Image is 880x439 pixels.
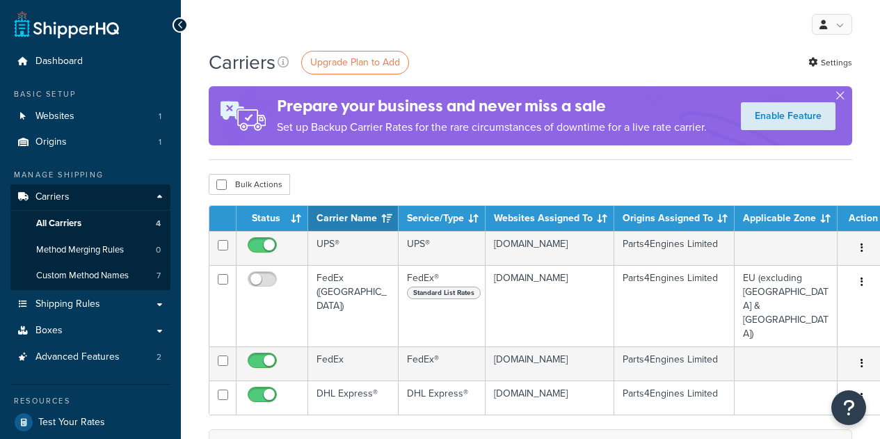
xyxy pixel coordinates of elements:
[399,231,486,265] td: UPS®
[209,49,275,76] h1: Carriers
[614,381,735,415] td: Parts4Engines Limited
[159,111,161,122] span: 1
[10,129,170,155] a: Origins 1
[486,231,614,265] td: [DOMAIN_NAME]
[308,206,399,231] th: Carrier Name: activate to sort column ascending
[10,344,170,370] a: Advanced Features 2
[35,111,74,122] span: Websites
[741,102,835,130] a: Enable Feature
[35,351,120,363] span: Advanced Features
[10,169,170,181] div: Manage Shipping
[10,263,170,289] li: Custom Method Names
[38,417,105,429] span: Test Your Rates
[15,10,119,38] a: ShipperHQ Home
[735,206,838,231] th: Applicable Zone: activate to sort column ascending
[310,55,400,70] span: Upgrade Plan to Add
[159,136,161,148] span: 1
[614,206,735,231] th: Origins Assigned To: activate to sort column ascending
[156,218,161,230] span: 4
[308,231,399,265] td: UPS®
[399,381,486,415] td: DHL Express®
[10,129,170,155] li: Origins
[614,346,735,381] td: Parts4Engines Limited
[237,206,308,231] th: Status: activate to sort column ascending
[277,95,707,118] h4: Prepare your business and never miss a sale
[10,104,170,129] li: Websites
[486,206,614,231] th: Websites Assigned To: activate to sort column ascending
[35,136,67,148] span: Origins
[10,184,170,290] li: Carriers
[808,53,852,72] a: Settings
[399,346,486,381] td: FedEx®
[614,231,735,265] td: Parts4Engines Limited
[10,88,170,100] div: Basic Setup
[10,410,170,435] a: Test Your Rates
[36,244,124,256] span: Method Merging Rules
[735,265,838,346] td: EU (excluding [GEOGRAPHIC_DATA] & [GEOGRAPHIC_DATA])
[35,325,63,337] span: Boxes
[10,263,170,289] a: Custom Method Names 7
[486,265,614,346] td: [DOMAIN_NAME]
[10,292,170,317] a: Shipping Rules
[399,265,486,346] td: FedEx®
[10,211,170,237] a: All Carriers 4
[614,265,735,346] td: Parts4Engines Limited
[10,237,170,263] li: Method Merging Rules
[36,218,81,230] span: All Carriers
[10,344,170,370] li: Advanced Features
[10,184,170,210] a: Carriers
[156,244,161,256] span: 0
[486,346,614,381] td: [DOMAIN_NAME]
[308,265,399,346] td: FedEx ([GEOGRAPHIC_DATA])
[157,351,161,363] span: 2
[157,270,161,282] span: 7
[35,56,83,67] span: Dashboard
[407,287,481,299] span: Standard List Rates
[209,174,290,195] button: Bulk Actions
[35,298,100,310] span: Shipping Rules
[277,118,707,137] p: Set up Backup Carrier Rates for the rare circumstances of downtime for a live rate carrier.
[10,211,170,237] li: All Carriers
[35,191,70,203] span: Carriers
[301,51,409,74] a: Upgrade Plan to Add
[10,318,170,344] a: Boxes
[10,237,170,263] a: Method Merging Rules 0
[308,381,399,415] td: DHL Express®
[831,390,866,425] button: Open Resource Center
[308,346,399,381] td: FedEx
[10,49,170,74] a: Dashboard
[36,270,129,282] span: Custom Method Names
[10,395,170,407] div: Resources
[209,86,277,145] img: ad-rules-rateshop-fe6ec290ccb7230408bd80ed9643f0289d75e0ffd9eb532fc0e269fcd187b520.png
[10,104,170,129] a: Websites 1
[399,206,486,231] th: Service/Type: activate to sort column ascending
[486,381,614,415] td: [DOMAIN_NAME]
